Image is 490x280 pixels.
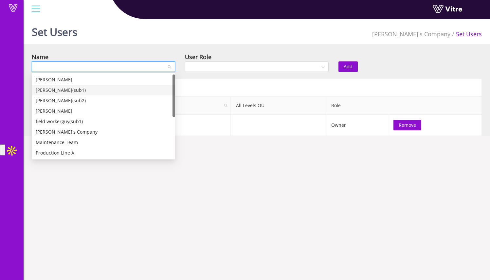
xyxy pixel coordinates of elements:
div: Maintenance Team [36,139,171,146]
span: 411 [372,30,450,38]
div: Name [32,52,48,61]
button: Remove [393,120,421,130]
div: [PERSON_NAME] [36,76,171,83]
button: Add [338,61,358,72]
span: Remove [399,122,416,129]
th: Role [326,97,388,115]
div: [PERSON_NAME](sub2) [36,97,171,104]
div: Maintenance Team [32,137,175,148]
th: All Levels OU [231,97,326,115]
div: Sam Trafton [32,74,175,85]
div: Shawn Geeselord [32,106,175,116]
span: Owner [331,122,346,128]
span: search [224,104,228,107]
div: [PERSON_NAME]'s Company [36,128,171,136]
div: [PERSON_NAME] [36,107,171,115]
div: [PERSON_NAME](sub1) [36,87,171,94]
div: field workerguy(sub1) [36,118,171,125]
span: search [221,97,230,114]
li: Set Users [450,29,482,39]
div: User Role [185,52,211,61]
div: Sam's Company [32,127,175,137]
img: Apollo [5,144,18,157]
h1: Set Users [32,16,77,44]
div: field workerguy(sub1) [32,116,175,127]
div: Yan Shao(sub2) [32,95,175,106]
div: Form users [32,78,482,96]
div: Jim R. John(sub1) [32,85,175,95]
